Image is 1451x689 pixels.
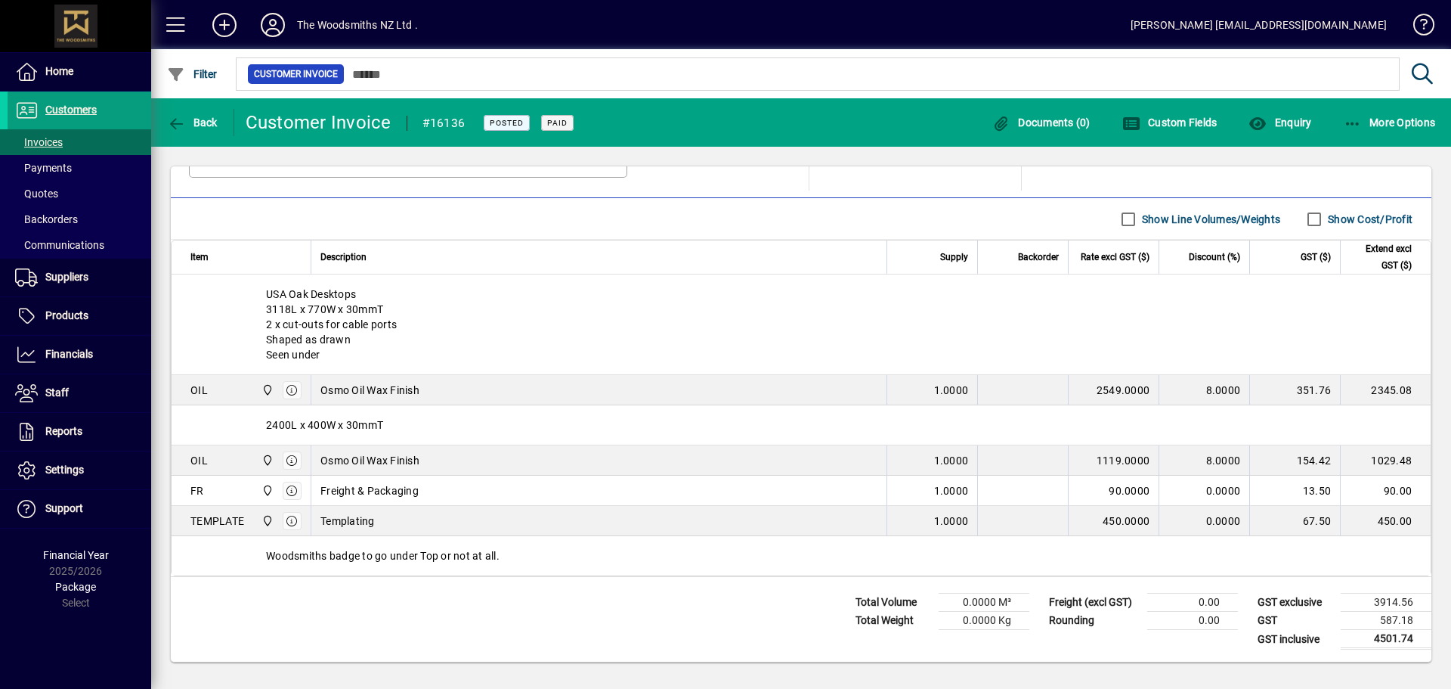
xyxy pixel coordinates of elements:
[246,110,391,135] div: Customer Invoice
[490,118,524,128] span: Posted
[1340,445,1431,476] td: 1029.48
[547,118,568,128] span: Paid
[1041,612,1147,630] td: Rounding
[848,612,939,630] td: Total Weight
[258,513,275,529] span: The Woodsmiths
[1325,212,1412,227] label: Show Cost/Profit
[43,549,109,561] span: Financial Year
[254,67,338,82] span: Customer Invoice
[15,213,78,225] span: Backorders
[422,111,466,135] div: #16136
[45,464,84,476] span: Settings
[190,483,204,498] div: FR
[320,249,367,265] span: Description
[45,271,88,283] span: Suppliers
[167,116,218,129] span: Back
[1159,476,1249,506] td: 0.0000
[45,348,93,360] span: Financials
[1245,109,1315,136] button: Enquiry
[151,109,234,136] app-page-header-button: Back
[1078,514,1149,529] div: 450.0000
[939,612,1029,630] td: 0.0000 Kg
[320,383,419,398] span: Osmo Oil Wax Finish
[320,453,419,468] span: Osmo Oil Wax Finish
[1159,375,1249,405] td: 8.0000
[320,483,419,498] span: Freight & Packaging
[190,514,244,529] div: TEMPLATE
[1159,445,1249,476] td: 8.0000
[45,425,82,437] span: Reports
[15,188,58,200] span: Quotes
[1249,375,1340,405] td: 351.76
[1340,476,1431,506] td: 90.00
[934,483,969,498] span: 1.0000
[939,594,1029,612] td: 0.0000 M³
[1340,109,1440,136] button: More Options
[1078,453,1149,468] div: 1119.0000
[934,453,969,468] span: 1.0000
[934,383,969,398] span: 1.0000
[15,136,63,148] span: Invoices
[934,514,969,529] span: 1.0000
[8,129,151,155] a: Invoices
[988,109,1094,136] button: Documents (0)
[190,249,209,265] span: Item
[8,259,151,296] a: Suppliers
[15,239,104,251] span: Communications
[163,61,221,88] button: Filter
[320,514,375,529] span: Templating
[1248,116,1311,129] span: Enquiry
[1341,612,1431,630] td: 587.18
[1081,249,1149,265] span: Rate excl GST ($)
[190,453,208,468] div: OIL
[8,336,151,374] a: Financials
[167,68,218,80] span: Filter
[1249,506,1340,536] td: 67.50
[45,104,97,116] span: Customers
[258,452,275,469] span: The Woodsmiths
[172,405,1431,445] div: 2400L x 400W x 30mmT
[45,502,83,514] span: Support
[8,452,151,489] a: Settings
[45,65,73,77] span: Home
[1340,375,1431,405] td: 2345.08
[8,206,151,232] a: Backorders
[1118,109,1221,136] button: Custom Fields
[1139,212,1280,227] label: Show Line Volumes/Weights
[297,13,418,37] div: The Woodsmiths NZ Ltd .
[8,413,151,451] a: Reports
[1122,116,1217,129] span: Custom Fields
[172,536,1431,576] div: Woodsmiths badge to go under Top or not at all.
[1250,612,1341,630] td: GST
[45,309,88,321] span: Products
[8,181,151,206] a: Quotes
[258,483,275,499] span: The Woodsmiths
[1250,594,1341,612] td: GST exclusive
[8,53,151,91] a: Home
[1078,383,1149,398] div: 2549.0000
[1189,249,1240,265] span: Discount (%)
[848,594,939,612] td: Total Volume
[1250,630,1341,649] td: GST inclusive
[1341,594,1431,612] td: 3914.56
[8,297,151,335] a: Products
[200,11,249,39] button: Add
[1344,116,1436,129] span: More Options
[15,162,72,174] span: Payments
[1018,249,1059,265] span: Backorder
[1249,476,1340,506] td: 13.50
[1147,612,1238,630] td: 0.00
[1350,241,1412,274] span: Extend excl GST ($)
[55,581,96,593] span: Package
[45,386,69,399] span: Staff
[940,249,968,265] span: Supply
[992,116,1091,129] span: Documents (0)
[1340,506,1431,536] td: 450.00
[172,275,1431,374] div: USA Oak Desktops 3118L x 770W x 30mmT 2 x cut-outs for cable ports Shaped as drawn Seen under
[1131,13,1387,37] div: [PERSON_NAME] [EMAIL_ADDRESS][DOMAIN_NAME]
[8,155,151,181] a: Payments
[8,232,151,258] a: Communications
[258,382,275,399] span: The Woodsmiths
[249,11,297,39] button: Profile
[1301,249,1331,265] span: GST ($)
